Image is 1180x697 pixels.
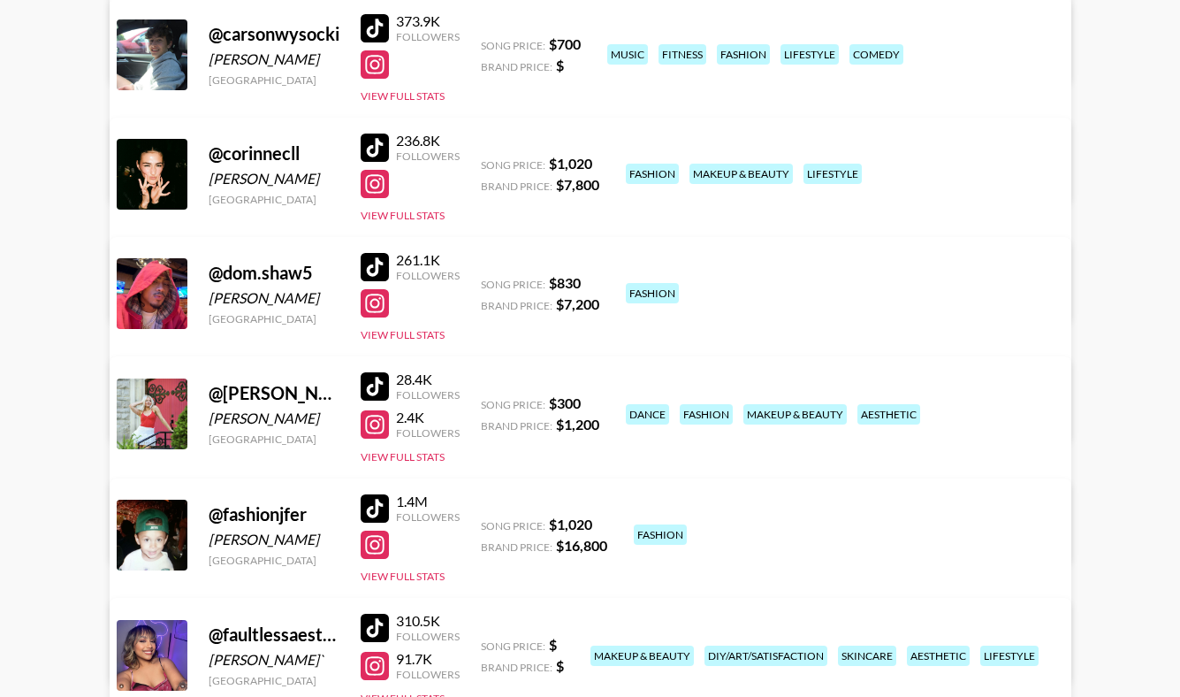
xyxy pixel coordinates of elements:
div: @ [PERSON_NAME].[PERSON_NAME] [209,382,339,404]
div: 91.7K [396,650,460,668]
div: Followers [396,30,460,43]
button: View Full Stats [361,89,445,103]
div: Followers [396,269,460,282]
div: [GEOGRAPHIC_DATA] [209,554,339,567]
div: makeup & beauty [590,646,694,666]
strong: $ 16,800 [556,537,607,554]
button: View Full Stats [361,570,445,583]
div: dance [626,404,669,425]
div: aesthetic [857,404,920,425]
div: lifestyle [980,646,1039,666]
div: @ carsonwysocki [209,23,339,45]
div: Followers [396,630,460,643]
strong: $ 7,200 [556,295,599,312]
div: fashion [634,525,687,545]
div: lifestyle [803,164,862,184]
div: [PERSON_NAME]` [209,651,339,669]
span: Brand Price: [481,299,552,312]
div: Followers [396,510,460,524]
span: Brand Price: [481,60,552,73]
div: diy/art/satisfaction [704,646,827,666]
strong: $ 300 [549,394,581,411]
span: Song Price: [481,39,545,52]
div: makeup & beauty [743,404,847,425]
strong: $ 1,200 [556,416,599,433]
div: Followers [396,668,460,681]
div: aesthetic [907,646,970,666]
div: Followers [396,388,460,402]
div: fashion [626,164,679,184]
div: [PERSON_NAME] [209,50,339,68]
div: Followers [396,426,460,440]
span: Brand Price: [481,661,552,674]
div: @ dom.shaw5 [209,262,339,284]
strong: $ 1,020 [549,516,592,532]
div: [PERSON_NAME] [209,289,339,307]
strong: $ [549,636,557,653]
div: fashion [626,283,679,303]
div: fashion [717,44,770,65]
button: View Full Stats [361,209,445,222]
div: [GEOGRAPHIC_DATA] [209,193,339,206]
button: View Full Stats [361,450,445,463]
div: [GEOGRAPHIC_DATA] [209,312,339,326]
strong: $ 7,800 [556,176,599,193]
div: 1.4M [396,493,460,510]
button: View Full Stats [361,328,445,341]
strong: $ 830 [549,274,581,291]
span: Brand Price: [481,419,552,433]
div: @ corinnecll [209,142,339,165]
div: fashion [680,404,733,425]
div: lifestyle [780,44,839,65]
strong: $ [556,657,564,674]
div: fitness [659,44,706,65]
span: Song Price: [481,640,545,653]
div: Followers [396,149,460,163]
div: 373.9K [396,12,460,30]
span: Brand Price: [481,180,552,193]
div: skincare [838,646,896,666]
div: makeup & beauty [689,164,793,184]
span: Song Price: [481,519,545,532]
div: [PERSON_NAME] [209,531,339,548]
span: Brand Price: [481,540,552,554]
div: [GEOGRAPHIC_DATA] [209,73,339,87]
div: comedy [849,44,903,65]
div: [PERSON_NAME] [209,410,339,427]
span: Song Price: [481,398,545,411]
div: [GEOGRAPHIC_DATA] [209,433,339,446]
span: Song Price: [481,278,545,291]
div: 28.4K [396,371,460,388]
div: 2.4K [396,409,460,426]
div: @ faultlessaesthetics [209,624,339,646]
div: 261.1K [396,251,460,269]
strong: $ 1,020 [549,155,592,172]
strong: $ [556,57,564,73]
div: [GEOGRAPHIC_DATA] [209,674,339,687]
div: [PERSON_NAME] [209,170,339,188]
div: 310.5K [396,612,460,630]
div: music [607,44,648,65]
div: @ fashionjfer [209,503,339,525]
strong: $ 700 [549,35,581,52]
div: 236.8K [396,132,460,149]
span: Song Price: [481,158,545,172]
